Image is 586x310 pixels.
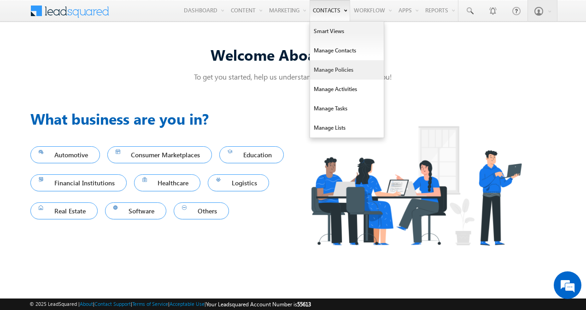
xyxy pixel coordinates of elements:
[48,48,155,60] div: Chat with us now
[30,45,556,64] div: Welcome Aboard! Vikas
[29,300,311,309] span: © 2025 LeadSquared | | | | |
[293,108,539,264] img: Industry.png
[30,72,556,81] p: To get you started, help us understand a few things about you!
[151,5,173,27] div: Minimize live chat window
[125,242,167,254] em: Start Chat
[16,48,39,60] img: d_60004797649_company_0_60004797649
[310,118,384,138] a: Manage Lists
[94,301,131,307] a: Contact Support
[132,301,168,307] a: Terms of Service
[297,301,311,308] span: 55613
[310,99,384,118] a: Manage Tasks
[310,60,384,80] a: Manage Policies
[39,205,89,217] span: Real Estate
[310,22,384,41] a: Smart Views
[216,177,261,189] span: Logistics
[80,301,93,307] a: About
[206,301,311,308] span: Your Leadsquared Account Number is
[116,149,204,161] span: Consumer Marketplaces
[113,205,158,217] span: Software
[39,149,92,161] span: Automotive
[182,205,221,217] span: Others
[12,85,168,235] textarea: Type your message and hit 'Enter'
[310,41,384,60] a: Manage Contacts
[170,301,205,307] a: Acceptable Use
[30,108,293,130] h3: What business are you in?
[142,177,193,189] span: Healthcare
[310,80,384,99] a: Manage Activities
[228,149,275,161] span: Education
[39,177,118,189] span: Financial Institutions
